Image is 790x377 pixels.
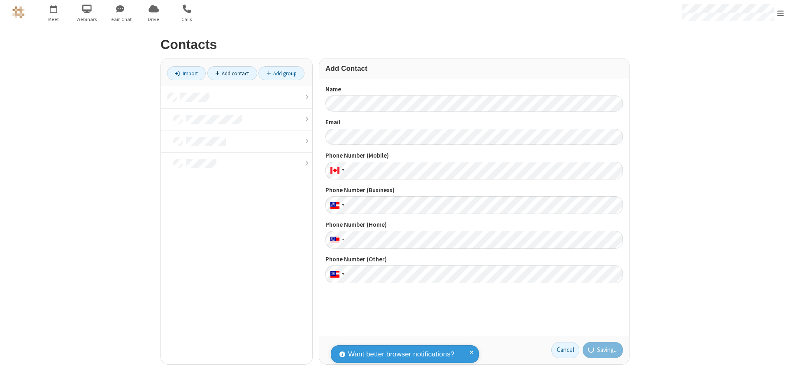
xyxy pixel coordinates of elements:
[160,37,630,52] h2: Contacts
[551,342,579,358] a: Cancel
[583,342,623,358] button: Saving...
[325,231,347,249] div: United States: + 1
[207,66,257,80] a: Add contact
[325,255,623,264] label: Phone Number (Other)
[325,151,623,161] label: Phone Number (Mobile)
[12,6,25,19] img: QA Selenium DO NOT DELETE OR CHANGE
[325,220,623,230] label: Phone Number (Home)
[325,85,623,94] label: Name
[167,66,206,80] a: Import
[138,16,169,23] span: Drive
[325,118,623,127] label: Email
[258,66,304,80] a: Add group
[325,65,623,72] h3: Add Contact
[72,16,102,23] span: Webinars
[325,186,623,195] label: Phone Number (Business)
[325,265,347,283] div: United States: + 1
[38,16,69,23] span: Meet
[348,349,454,360] span: Want better browser notifications?
[597,345,618,355] span: Saving...
[105,16,136,23] span: Team Chat
[325,196,347,214] div: United States: + 1
[325,162,347,179] div: Canada: + 1
[172,16,202,23] span: Calls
